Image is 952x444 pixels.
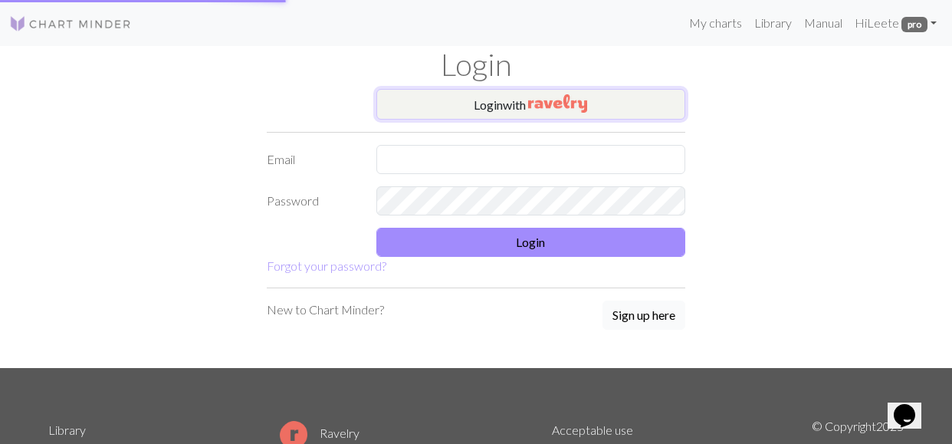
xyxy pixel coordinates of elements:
[9,15,132,33] img: Logo
[849,8,943,38] a: HiLeete pro
[552,423,633,437] a: Acceptable use
[748,8,798,38] a: Library
[267,258,386,273] a: Forgot your password?
[901,17,927,32] span: pro
[48,423,86,437] a: Library
[258,145,367,174] label: Email
[528,94,587,113] img: Ravelry
[376,89,686,120] button: Loginwith
[280,426,359,440] a: Ravelry
[39,46,913,83] h1: Login
[798,8,849,38] a: Manual
[602,301,685,330] button: Sign up here
[267,301,384,319] p: New to Chart Minder?
[602,301,685,331] a: Sign up here
[258,186,367,215] label: Password
[376,228,686,257] button: Login
[683,8,748,38] a: My charts
[888,383,937,429] iframe: chat widget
